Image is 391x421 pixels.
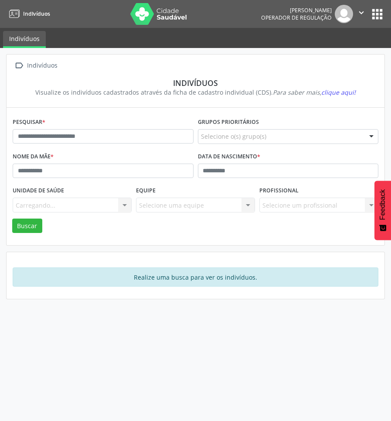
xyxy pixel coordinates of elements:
span: Operador de regulação [261,14,332,21]
i:  [13,59,25,72]
div: [PERSON_NAME] [261,7,332,14]
div: Realize uma busca para ver os indivíduos. [13,267,378,287]
span: clique aqui! [321,88,356,96]
a:  Indivíduos [13,59,59,72]
a: Indivíduos [6,7,50,21]
label: Pesquisar [13,116,45,129]
i: Para saber mais, [273,88,356,96]
span: Indivíduos [23,10,50,17]
i:  [357,8,366,17]
div: Visualize os indivíduos cadastrados através da ficha de cadastro individual (CDS). [19,88,372,97]
button:  [353,5,370,23]
label: Unidade de saúde [13,184,64,198]
img: img [335,5,353,23]
span: Selecione o(s) grupo(s) [201,132,266,141]
label: Grupos prioritários [198,116,259,129]
label: Data de nascimento [198,150,260,164]
div: Indivíduos [25,59,59,72]
button: Buscar [12,219,42,233]
button: Feedback - Mostrar pesquisa [374,181,391,240]
span: Feedback [379,189,387,220]
label: Profissional [259,184,299,198]
label: Nome da mãe [13,150,54,164]
label: Equipe [136,184,156,198]
button: apps [370,7,385,22]
div: Indivíduos [19,78,372,88]
a: Indivíduos [3,31,46,48]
